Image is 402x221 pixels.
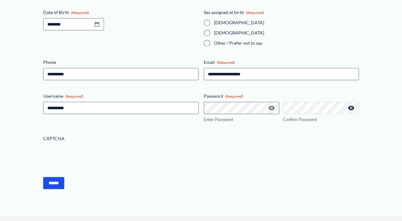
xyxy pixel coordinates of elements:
[43,93,198,99] label: Username
[283,117,359,123] label: Confirm Password
[217,60,235,65] span: (Required)
[204,93,243,99] legend: Password
[347,104,355,112] button: Show Password
[204,117,280,123] label: Enter Password
[43,135,359,142] label: CAPTCHA
[214,40,359,46] label: Other / Prefer not to say
[246,10,264,15] span: (Required)
[43,144,140,169] iframe: reCAPTCHA
[225,94,243,99] span: (Required)
[214,30,359,36] label: [DEMOGRAPHIC_DATA]
[65,94,83,99] span: (Required)
[204,9,264,16] legend: Sex assigned at birth
[204,59,359,65] label: Email
[43,59,198,65] label: Phone
[214,19,359,26] label: [DEMOGRAPHIC_DATA]
[43,9,198,16] label: Date of Birth
[71,10,89,15] span: (Required)
[268,104,275,112] button: Show Password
